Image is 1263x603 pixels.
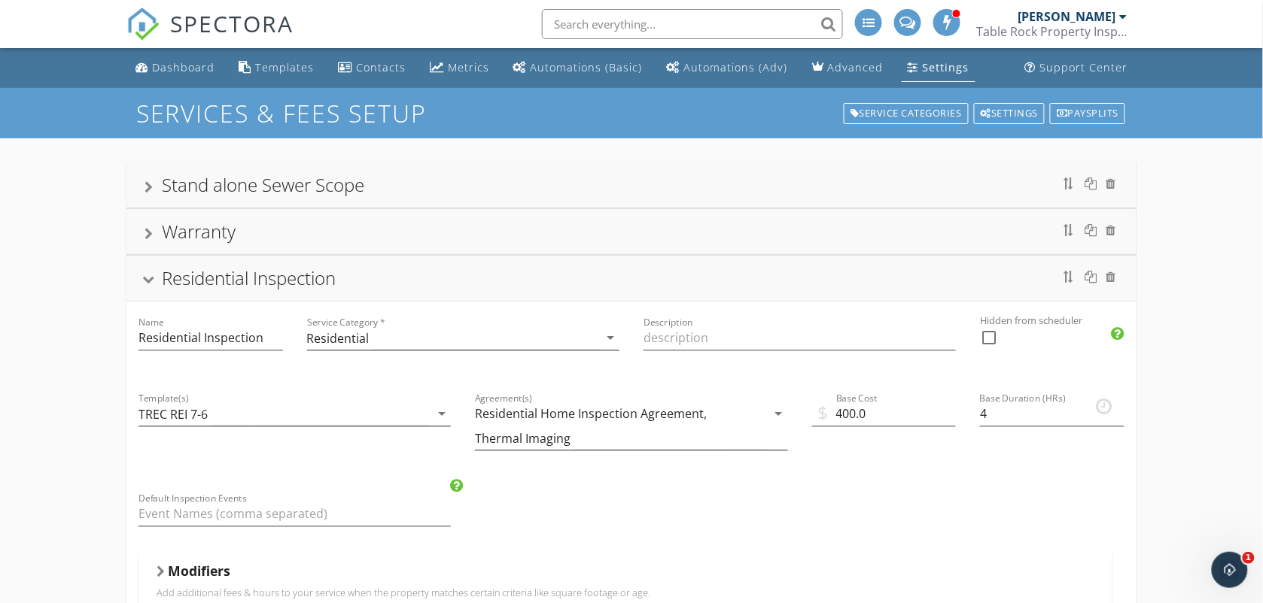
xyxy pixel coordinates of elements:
input: Description [644,326,956,350]
span: SPECTORA [170,8,294,39]
div: Support Center [1039,60,1128,74]
i: arrow_drop_down [770,405,788,423]
div: Service Categories [844,103,969,124]
div: Warranty [162,219,236,244]
a: Settings [972,102,1047,126]
div: Automations (Adv) [684,60,788,74]
iframe: Intercom live chat [1212,552,1248,588]
input: Base Cost [812,401,957,426]
div: Settings [974,103,1045,124]
div: Residential Inspection [162,265,336,290]
a: Support Center [1018,54,1134,82]
div: Automations (Basic) [531,60,643,74]
a: Settings [902,54,975,82]
input: Search everything... [542,9,843,39]
a: Automations (Advanced) [661,54,794,82]
a: Dashboard [129,54,221,82]
a: Contacts [332,54,412,82]
div: Stand alone Sewer Scope [162,172,364,197]
div: Metrics [448,60,489,74]
h5: Modifiers [168,563,230,578]
div: Contacts [356,60,406,74]
input: Default Inspection Events [138,501,451,526]
a: Advanced [806,54,890,82]
a: Automations (Basic) [507,54,649,82]
input: Base Duration (HRs) [980,401,1125,426]
img: The Best Home Inspection Software - Spectora [126,8,160,41]
div: Residential Home Inspection Agreement, [475,407,707,420]
a: Templates [233,54,320,82]
div: Templates [255,60,314,74]
span: 1 [1243,552,1255,564]
input: Name [138,326,283,350]
i: arrow_drop_down [433,405,451,423]
div: Table Rock Property Inspections PLLC [976,24,1127,39]
a: SPECTORA [126,20,294,52]
a: Metrics [424,54,495,82]
div: Dashboard [152,60,215,74]
div: Paysplits [1050,103,1125,124]
div: Advanced [828,60,884,74]
span: $ [818,399,829,426]
a: Service Categories [842,102,970,126]
i: arrow_drop_down [601,329,619,347]
div: Thermal Imaging [475,432,571,445]
a: Paysplits [1048,102,1127,126]
h1: SERVICES & FEES SETUP [136,100,1128,126]
div: Settings [923,60,969,74]
div: TREC REI 7-6 [138,408,208,421]
div: Residential [307,332,370,345]
div: [PERSON_NAME] [1018,9,1115,24]
p: Add additional fees & hours to your service when the property matches certain criteria like squar... [157,586,1094,598]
